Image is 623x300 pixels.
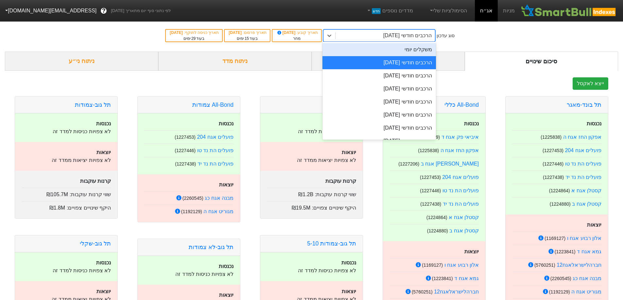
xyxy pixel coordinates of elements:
a: פועלים אגח 204 [197,134,234,140]
span: 15 [245,36,249,41]
p: לא צפויות כניסות למדד זה [267,128,356,135]
p: לא צפויות כניסות למדד זה [144,270,234,278]
span: חדש [372,8,381,14]
strong: יוצאות [342,289,356,294]
small: ( 1227446 ) [543,161,563,166]
a: פועלים הת נד יד [565,174,601,180]
div: בעוד ימים [169,36,219,41]
a: גמא אגח ד [577,249,601,254]
a: תל גוב-שקלי [80,240,111,247]
div: ניתוח ני״ע [5,52,158,71]
small: ( 1192129 ) [549,289,570,294]
div: הרכבים חודשי [DATE] [383,32,432,39]
small: ( 2260545 ) [550,276,571,281]
small: ( 1223841 ) [555,249,576,254]
div: ניתוח מדד [158,52,312,71]
a: קסטלן אגח א [449,214,479,220]
a: מגוריט אגח ה [571,289,601,294]
span: מחר [293,36,301,41]
strong: קרנות עוקבות [325,178,356,184]
small: ( 1224880 ) [427,228,448,233]
strong: נכנסות [96,121,111,126]
small: ( 2260545 ) [182,196,203,201]
a: פועלים אגח 204 [565,148,601,153]
strong: קרנות עוקבות [80,178,111,184]
p: לא צפויות כניסות למדד זה [267,267,356,275]
small: ( 1224864 ) [426,215,447,220]
a: הסימולציות שלי [426,4,470,17]
div: שווי קרנות עוקבות : [267,188,356,198]
small: ( 1169127 ) [422,262,443,268]
div: תאריך פרסום : [228,30,267,36]
a: מבנה אגח כג [573,276,601,281]
small: ( 1192129 ) [181,209,202,214]
strong: נכנסות [341,260,356,265]
a: תל גוב-צמודות 5-10 [307,240,356,247]
strong: יוצאות [342,150,356,155]
span: 29 [191,36,196,41]
strong: נכנסות [219,263,234,269]
div: הרכבים חודשי [DATE] [322,56,436,69]
small: ( 1223841 ) [432,276,453,281]
span: [DATE] [170,30,184,35]
small: ( 1225838 ) [541,134,562,140]
span: ₪1.8M [49,205,65,211]
div: ביקושים והיצעים צפויים [312,52,465,71]
button: ייצא לאקסל [573,77,608,90]
div: שווי קרנות עוקבות : [22,188,111,198]
small: ( 1227438 ) [543,175,564,180]
small: ( 1227206 ) [398,161,419,166]
a: All-Bond כללי [444,102,479,108]
small: ( 1224864 ) [549,188,570,193]
div: הרכבים חודשי [DATE] [322,95,436,108]
strong: נכנסות [96,260,111,265]
a: תל בונד-מאגר [567,102,601,108]
div: הרכבים חודשי [DATE] [322,121,436,134]
div: הרכבים חודשי [DATE] [322,69,436,82]
strong: יוצאות [587,222,601,228]
small: ( 1227453 ) [543,148,563,153]
small: ( 1225838 ) [418,148,439,153]
small: ( 1227453 ) [175,134,196,140]
strong: יוצאות [96,150,111,155]
small: ( 1227453 ) [420,175,441,180]
a: גמא אגח ד [454,276,479,281]
a: קסטלן אגח ב [449,228,479,233]
div: תאריך קובע : [276,30,318,36]
a: אלון רבוע אגח ו [444,262,479,268]
span: ₪19.5M [292,205,310,211]
a: איביאי פק אגח ד [441,134,479,140]
a: קסטלן אגח ב [572,201,601,207]
small: ( 1224880 ) [550,201,571,207]
a: מבנה אגח כג [205,195,234,201]
div: הרכבים חודשי [DATE] [322,82,436,95]
span: [DATE] [276,30,297,35]
a: אפקון החז אגח ה [441,148,479,153]
p: לא צפויות כניסות למדד זה [22,267,111,275]
strong: נכנסות [219,121,234,126]
span: לפי נתוני סוף יום מתאריך [DATE] [111,8,171,14]
div: הרכבים חודשי [DATE] [322,108,436,121]
div: סיכום שינויים [465,52,618,71]
strong: יוצאות [219,182,234,187]
small: ( 1227446 ) [420,188,441,193]
span: ? [102,7,106,15]
div: היקף שינויים צפויים : [267,201,356,212]
p: לא צפויות יציאות ממדד זה [22,156,111,164]
small: ( 1227438 ) [420,201,441,207]
div: משקלים יומי [322,43,436,56]
a: פועלים הת נד טו [197,148,234,153]
a: פועלים הת נד יד [443,201,479,207]
a: קסטלן אגח א [571,188,601,193]
small: ( 1227438 ) [175,161,196,166]
div: בעוד ימים [228,36,267,41]
a: חברהלישראלאגח12 [434,289,479,294]
a: All-Bond צמודות [192,102,234,108]
strong: יוצאות [464,249,479,254]
a: אלון רבוע אגח ו [567,235,601,241]
a: מדדים נוספיםחדש [364,4,416,17]
a: תל גוב-לא צמודות [189,244,234,250]
strong: נכנסות [464,121,479,126]
span: ₪105.7M [46,192,68,197]
small: ( 1169127 ) [545,236,565,241]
